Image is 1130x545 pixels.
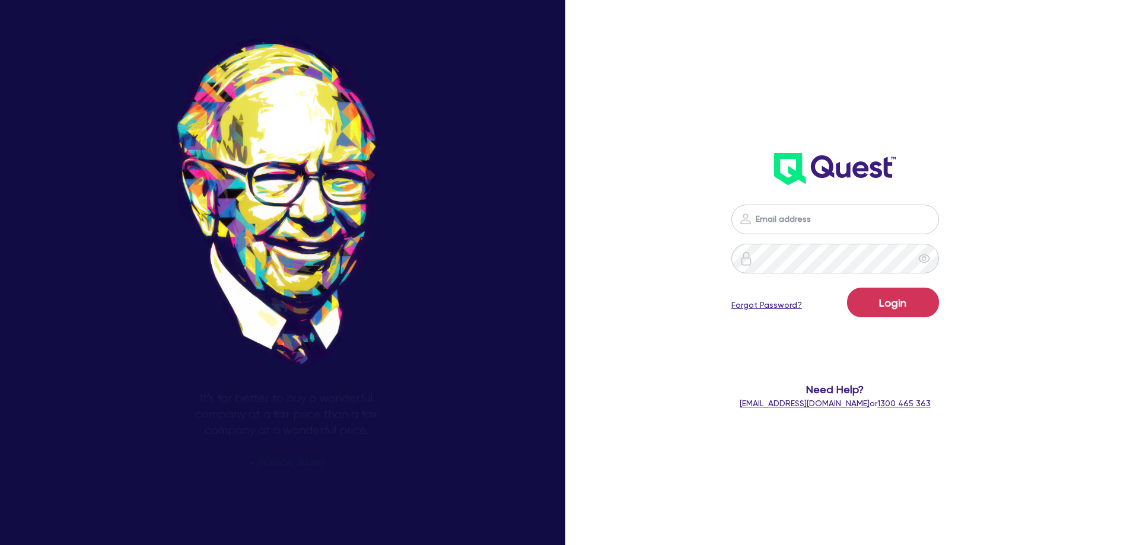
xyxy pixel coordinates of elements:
button: Login [847,288,939,317]
tcxspan: Call 1300 465 363 via 3CX [877,399,931,408]
img: icon-password [739,212,753,226]
span: - [PERSON_NAME] [249,459,323,468]
img: icon-password [739,251,753,266]
a: [EMAIL_ADDRESS][DOMAIN_NAME] [740,399,870,408]
span: Need Help? [684,381,987,397]
span: or [740,399,931,408]
a: Forgot Password? [731,299,802,311]
input: Email address [731,205,939,234]
img: wH2k97JdezQIQAAAABJRU5ErkJggg== [774,153,896,185]
span: eye [918,253,930,264]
